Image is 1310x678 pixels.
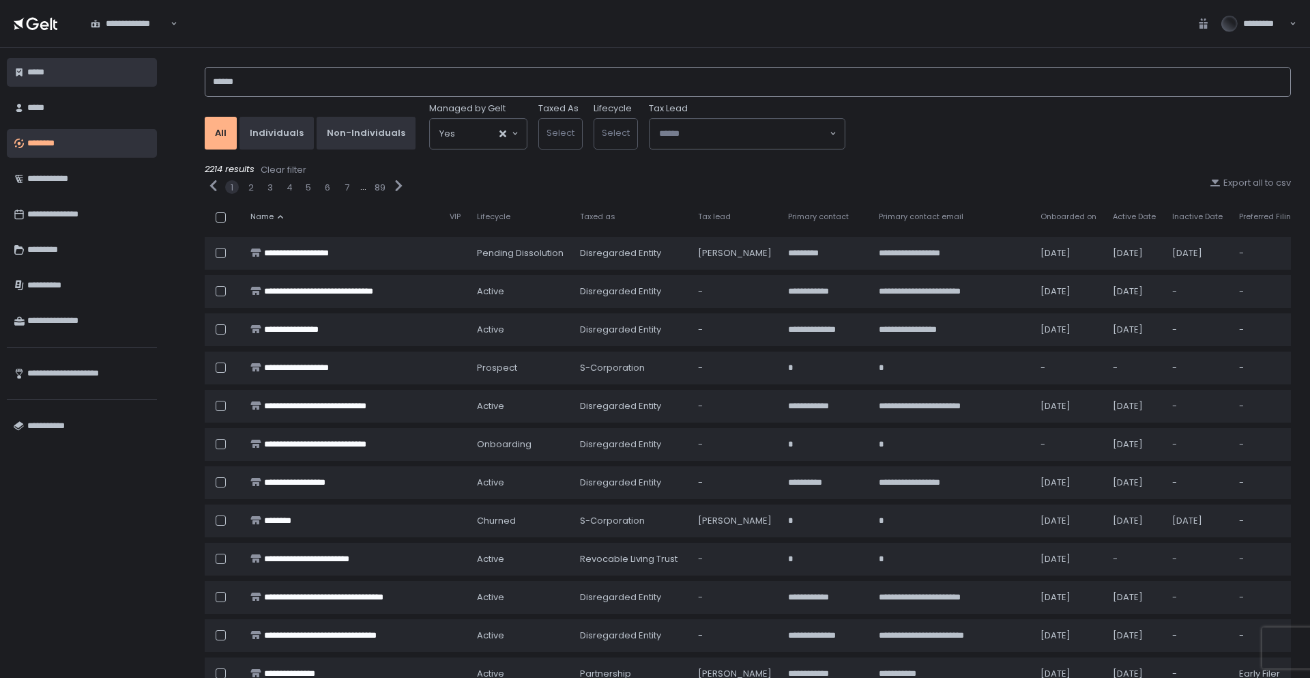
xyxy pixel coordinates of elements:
[325,182,330,194] button: 6
[267,182,273,194] button: 3
[698,362,772,374] div: -
[698,400,772,412] div: -
[649,102,688,115] span: Tax Lead
[580,247,682,259] div: Disregarded Entity
[698,247,772,259] div: [PERSON_NAME]
[250,212,274,222] span: Name
[205,117,237,150] button: All
[1040,400,1096,412] div: [DATE]
[1040,247,1096,259] div: [DATE]
[1113,630,1156,642] div: [DATE]
[1239,477,1296,489] div: -
[1239,362,1296,374] div: -
[1040,438,1096,451] div: -
[594,102,632,115] label: Lifecycle
[477,553,504,565] span: active
[477,477,504,489] span: active
[698,438,772,451] div: -
[250,127,304,139] div: Individuals
[1239,515,1296,527] div: -
[477,400,504,412] span: active
[1172,400,1223,412] div: -
[1172,324,1223,336] div: -
[477,515,516,527] span: churned
[580,630,682,642] div: Disregarded Entity
[1040,515,1096,527] div: [DATE]
[477,285,504,298] span: active
[345,182,349,194] button: 7
[1172,247,1223,259] div: [DATE]
[1040,324,1096,336] div: [DATE]
[477,630,504,642] span: active
[659,127,828,141] input: Search for option
[1172,515,1223,527] div: [DATE]
[1113,591,1156,604] div: [DATE]
[1172,438,1223,451] div: -
[327,127,405,139] div: Non-Individuals
[248,182,254,194] button: 2
[580,362,682,374] div: S-Corporation
[306,182,311,194] div: 5
[430,119,527,149] div: Search for option
[698,553,772,565] div: -
[1113,477,1156,489] div: [DATE]
[231,182,233,194] button: 1
[360,181,366,193] div: ...
[650,119,845,149] div: Search for option
[477,247,564,259] span: pending Dissolution
[1239,438,1296,451] div: -
[580,515,682,527] div: S-Corporation
[477,212,510,222] span: Lifecycle
[698,477,772,489] div: -
[1239,553,1296,565] div: -
[205,163,1291,177] div: 2214 results
[261,164,306,176] div: Clear filter
[1113,247,1156,259] div: [DATE]
[698,515,772,527] div: [PERSON_NAME]
[450,212,461,222] span: VIP
[580,477,682,489] div: Disregarded Entity
[879,212,963,222] span: Primary contact email
[698,591,772,604] div: -
[1239,212,1296,222] span: Preferred Filing
[580,212,615,222] span: Taxed as
[1239,400,1296,412] div: -
[580,400,682,412] div: Disregarded Entity
[1040,477,1096,489] div: [DATE]
[439,127,455,141] span: Yes
[1172,553,1223,565] div: -
[1113,362,1156,374] div: -
[698,212,731,222] span: Tax lead
[538,102,579,115] label: Taxed As
[1113,553,1156,565] div: -
[547,126,574,139] span: Select
[1239,591,1296,604] div: -
[1172,285,1223,298] div: -
[82,10,177,38] div: Search for option
[1172,591,1223,604] div: -
[239,117,314,150] button: Individuals
[1210,177,1291,189] button: Export all to csv
[287,182,293,194] button: 4
[698,324,772,336] div: -
[455,127,498,141] input: Search for option
[1113,400,1156,412] div: [DATE]
[477,591,504,604] span: active
[1040,362,1096,374] div: -
[375,182,385,194] button: 89
[1172,477,1223,489] div: -
[1040,553,1096,565] div: [DATE]
[317,117,416,150] button: Non-Individuals
[698,630,772,642] div: -
[602,126,630,139] span: Select
[1113,438,1156,451] div: [DATE]
[1040,591,1096,604] div: [DATE]
[1040,630,1096,642] div: [DATE]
